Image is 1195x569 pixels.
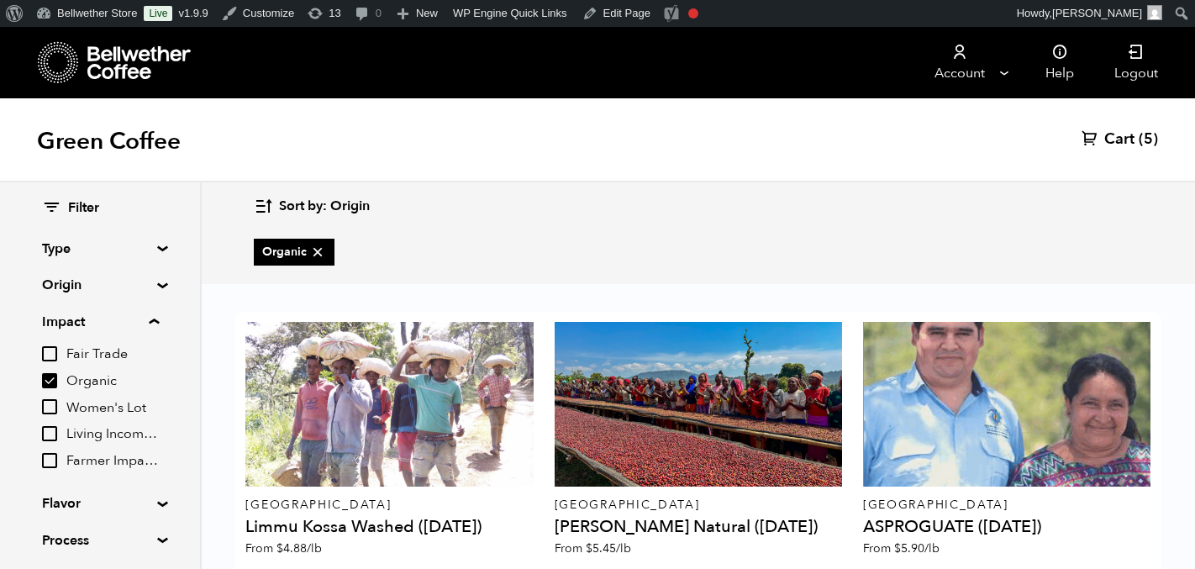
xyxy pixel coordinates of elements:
p: [GEOGRAPHIC_DATA] [555,499,842,511]
summary: Type [42,239,158,259]
span: Sort by: Origin [279,198,370,216]
input: Women's Lot [42,399,57,414]
bdi: 4.88 [276,540,322,556]
span: Filter [68,199,99,218]
summary: Origin [42,275,158,295]
span: Living Income Pricing [66,425,159,444]
span: From [245,540,322,556]
summary: Process [42,530,158,551]
summary: Flavor [42,493,158,514]
h4: [PERSON_NAME] Natural ([DATE]) [555,519,842,535]
span: From [555,540,631,556]
a: Cart (5) [1082,129,1158,150]
a: Account [908,27,1011,98]
input: Farmer Impact Fund [42,453,57,468]
h4: Limmu Kossa Washed ([DATE]) [245,519,533,535]
input: Organic [42,373,57,388]
span: /lb [924,540,940,556]
span: $ [894,540,901,556]
p: [GEOGRAPHIC_DATA] [245,499,533,511]
span: /lb [307,540,322,556]
div: Focus keyphrase not set [688,8,698,18]
p: [GEOGRAPHIC_DATA] [863,499,1150,511]
span: Women's Lot [66,399,159,418]
span: (5) [1139,129,1158,150]
input: Fair Trade [42,346,57,361]
span: Farmer Impact Fund [66,452,159,471]
span: Organic [262,244,326,261]
span: Fair Trade [66,345,159,364]
bdi: 5.45 [586,540,631,556]
h4: ASPROGUATE ([DATE]) [863,519,1150,535]
input: Living Income Pricing [42,426,57,441]
span: /lb [616,540,631,556]
span: [PERSON_NAME] [1052,7,1142,19]
summary: Impact [42,312,159,332]
span: Organic [66,372,159,391]
span: From [863,540,940,556]
a: Help [1025,27,1094,98]
span: Cart [1104,129,1134,150]
span: $ [276,540,283,556]
span: $ [586,540,592,556]
bdi: 5.90 [894,540,940,556]
a: Live [144,6,172,21]
a: Logout [1094,27,1178,98]
h1: Green Coffee [37,126,181,156]
button: Sort by: Origin [254,187,370,226]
